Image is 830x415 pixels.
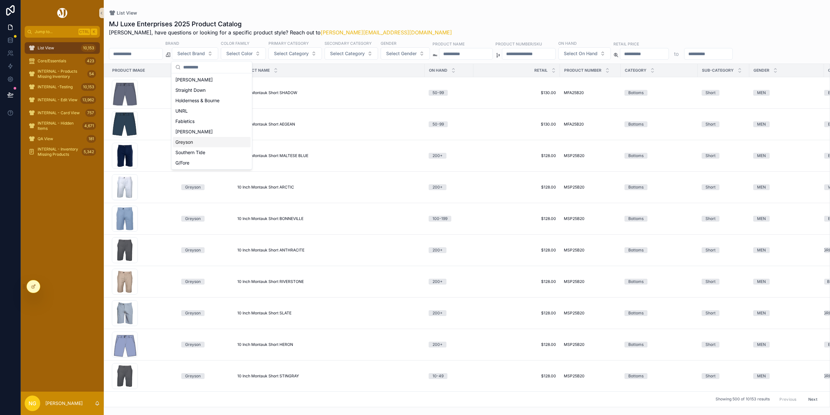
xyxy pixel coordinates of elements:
a: 200+ [429,153,469,159]
span: $128.00 [477,248,556,253]
div: MEN [757,90,766,96]
a: $128.00 [477,153,556,158]
div: Greyson [185,342,201,348]
a: MSP25B20 [564,216,617,221]
div: 200+ [433,342,443,348]
div: 10,153 [81,44,96,52]
div: Bottoms [628,121,644,127]
a: MEN [753,247,820,253]
a: MSP25B20 [564,342,617,347]
span: MFA25B20 [564,122,584,127]
div: MEN [757,153,766,159]
label: Color Family [221,40,249,46]
span: Retail [534,68,548,73]
span: Showing 500 of 10153 results [716,397,770,402]
label: On Hand [558,40,577,46]
a: 10 Inch Montauk Short SLATE [237,311,421,316]
div: Greyson [173,137,251,147]
div: 5,342 [82,148,96,156]
span: 10 Inch Montauk Short ARCTIC [237,185,294,190]
span: 10 Inch Montauk Short SHADOW [237,90,297,95]
div: Bottoms [628,342,644,348]
span: $128.00 [477,185,556,190]
div: 181 [87,135,96,143]
a: $128.00 [477,342,556,347]
a: 200+ [429,247,469,253]
span: Gender [753,68,769,73]
div: Southern Tide [173,147,251,158]
div: MEN [757,247,766,253]
label: Secondary Category [325,40,372,46]
span: Sub-Category [702,68,734,73]
a: MEN [753,373,820,379]
span: MSP25B20 [564,311,585,316]
span: Core/Essentials [38,58,66,64]
div: Short [705,279,716,285]
label: Product Name [433,41,465,47]
label: Primary Category [268,40,309,46]
div: Short [705,90,716,96]
span: $130.00 [477,90,556,95]
div: Short [705,121,716,127]
span: MSP25B20 [564,248,585,253]
span: 10 Inch Montauk Short MALTESE BLUE [237,153,308,158]
a: Short [702,342,745,348]
a: Greyson [181,216,230,222]
div: MEN [757,373,766,379]
a: [PERSON_NAME][EMAIL_ADDRESS][DOMAIN_NAME] [321,29,452,36]
div: MEN [757,121,766,127]
div: Holderness & Bourne [173,95,251,106]
img: App logo [56,8,68,18]
span: $128.00 [477,373,556,379]
a: $130.00 [477,122,556,127]
a: Short [702,247,745,253]
div: UNRL [173,106,251,116]
div: Bottoms [628,373,644,379]
div: Bottoms [628,247,644,253]
a: 50-99 [429,121,469,127]
label: Product Number/SKU [495,41,542,47]
div: 10,153 [81,83,96,91]
p: to [674,50,679,58]
span: INTERNAL - Hidden Items [38,121,80,131]
span: MSP25B20 [564,216,585,221]
div: 757 [85,109,96,117]
a: MSP25B20 [564,185,617,190]
div: Fabletics [173,116,251,127]
a: INTERNAL - Inventory Missing Products5,342 [25,146,100,158]
span: Select Category [274,50,309,57]
div: 4,671 [82,122,96,130]
div: Greyson [185,279,201,285]
a: 10 Inch Montauk Short ANTHRACITE [237,248,421,253]
span: Select Brand [177,50,205,57]
button: Select Button [325,47,378,60]
div: [PERSON_NAME] [173,127,251,137]
span: List View [38,45,54,51]
a: MEN [753,310,820,316]
button: Next [804,394,822,404]
span: Product Image [112,68,145,73]
div: Straight Down [173,85,251,95]
span: Product Number [564,68,601,73]
span: 10 Inch Montauk Short HERON [237,342,293,347]
h1: MJ Luxe Enterprises 2025 Product Catalog [109,19,452,29]
span: Select Gender [386,50,417,57]
button: Select Button [172,47,218,60]
a: 10 Inch Montauk Short SHADOW [237,90,421,95]
a: 100-199 [429,216,469,222]
span: 10 Inch Montauk Short BONNEVILLE [237,216,303,221]
div: scrollable content [21,38,104,166]
div: 200+ [433,184,443,190]
a: Bottoms [624,121,694,127]
a: 200+ [429,184,469,190]
a: 200+ [429,279,469,285]
a: Core/Essentials423 [25,55,100,67]
span: Select Color [226,50,253,57]
a: MEN [753,342,820,348]
a: INTERNAL - Hidden Items4,671 [25,120,100,132]
a: 10 Inch Montauk Short MALTESE BLUE [237,153,421,158]
a: Short [702,310,745,316]
span: MSP25B20 [564,185,585,190]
